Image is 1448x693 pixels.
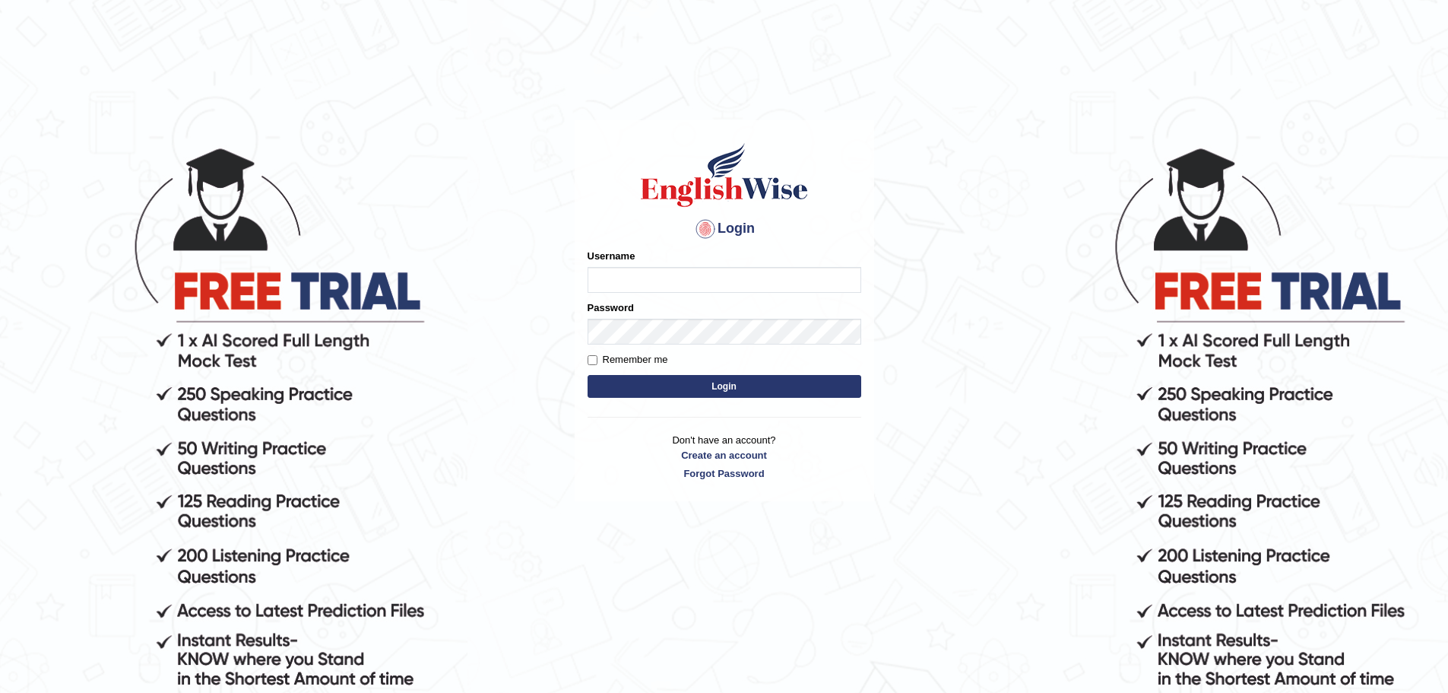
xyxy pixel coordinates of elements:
button: Login [588,375,861,398]
h4: Login [588,217,861,241]
input: Remember me [588,355,597,365]
p: Don't have an account? [588,433,861,480]
label: Username [588,249,635,263]
label: Password [588,300,634,315]
label: Remember me [588,352,668,367]
img: Logo of English Wise sign in for intelligent practice with AI [638,141,811,209]
a: Forgot Password [588,466,861,481]
a: Create an account [588,448,861,463]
